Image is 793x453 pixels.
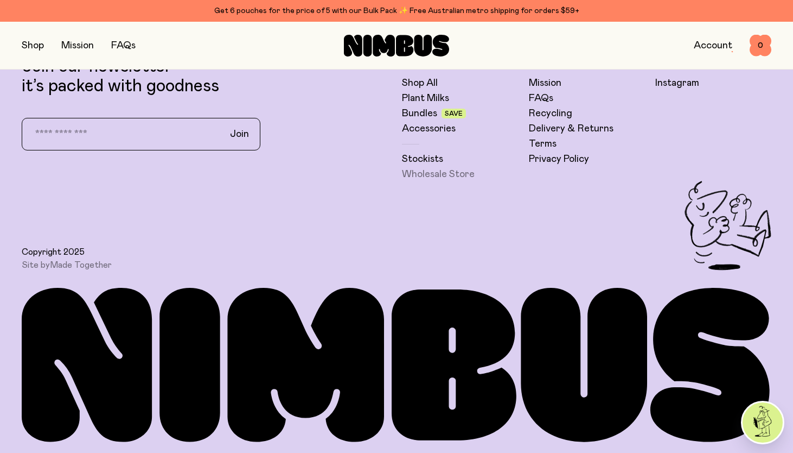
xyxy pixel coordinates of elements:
[529,107,572,120] a: Recycling
[402,168,475,181] a: Wholesale Store
[22,4,771,17] div: Get 6 pouches for the price of 5 with our Bulk Pack ✨ Free Australian metro shipping for orders $59+
[529,137,557,150] a: Terms
[111,41,136,51] a: FAQs
[694,41,732,51] a: Account
[529,77,561,90] a: Mission
[50,261,112,269] a: Made Together
[529,92,553,105] a: FAQs
[750,35,771,56] button: 0
[529,122,613,135] a: Delivery & Returns
[402,153,443,166] a: Stockists
[22,247,85,257] span: Copyright 2025
[402,107,437,120] a: Bundles
[230,128,249,141] span: Join
[743,402,783,443] img: agent
[61,41,94,51] a: Mission
[402,77,438,90] a: Shop All
[22,260,112,270] span: Site by
[22,57,391,96] p: Join our newsletter – it’s packed with goodness
[445,110,463,117] span: Save
[402,122,456,135] a: Accessories
[529,153,589,166] a: Privacy Policy
[221,123,258,146] button: Join
[655,77,699,90] a: Instagram
[402,92,449,105] a: Plant Milks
